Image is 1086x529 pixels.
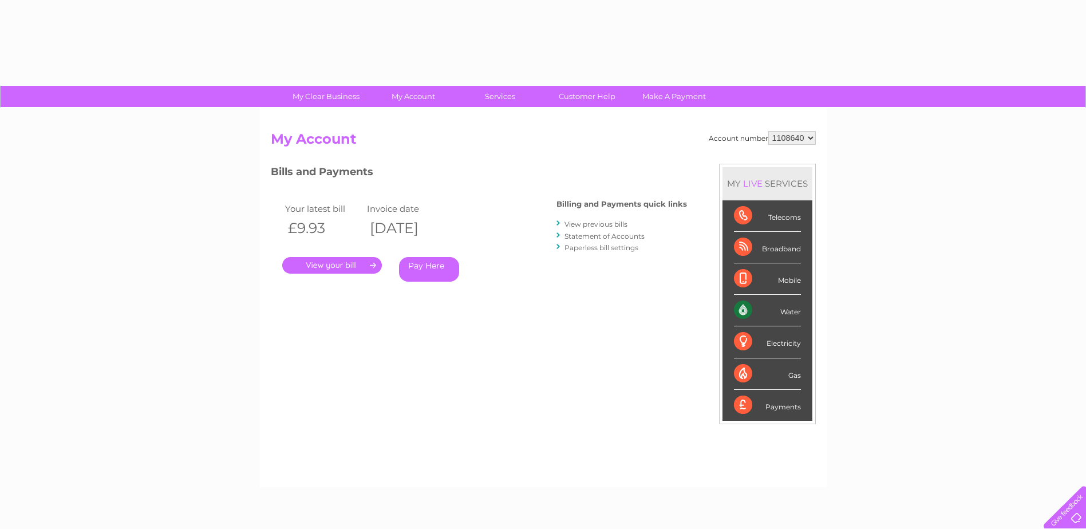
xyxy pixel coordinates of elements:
[399,257,459,282] a: Pay Here
[734,200,801,232] div: Telecoms
[271,131,816,153] h2: My Account
[734,263,801,295] div: Mobile
[564,243,638,252] a: Paperless bill settings
[734,390,801,421] div: Payments
[279,86,373,107] a: My Clear Business
[564,220,627,228] a: View previous bills
[722,167,812,200] div: MY SERVICES
[709,131,816,145] div: Account number
[734,232,801,263] div: Broadband
[556,200,687,208] h4: Billing and Payments quick links
[734,295,801,326] div: Water
[364,201,447,216] td: Invoice date
[734,326,801,358] div: Electricity
[627,86,721,107] a: Make A Payment
[741,178,765,189] div: LIVE
[282,257,382,274] a: .
[364,216,447,240] th: [DATE]
[540,86,634,107] a: Customer Help
[282,201,365,216] td: Your latest bill
[366,86,460,107] a: My Account
[453,86,547,107] a: Services
[282,216,365,240] th: £9.93
[271,164,687,184] h3: Bills and Payments
[564,232,645,240] a: Statement of Accounts
[734,358,801,390] div: Gas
